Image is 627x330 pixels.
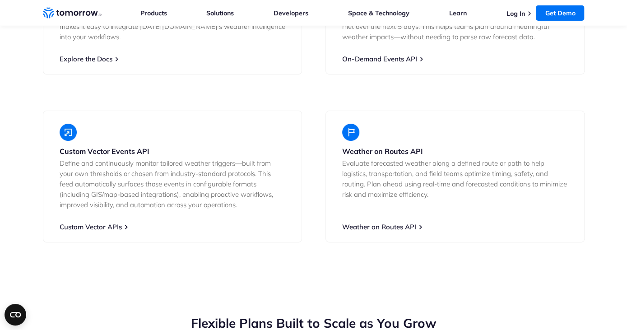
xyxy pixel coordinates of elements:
[449,9,467,17] a: Learn
[60,147,149,156] strong: Custom Vector Events API
[342,223,416,231] a: Weather on Routes API
[342,147,423,156] strong: Weather on Routes API
[274,9,308,17] a: Developers
[43,6,102,20] a: Home link
[5,304,26,325] button: Open CMP widget
[342,55,417,63] a: On-Demand Events API
[348,9,409,17] a: Space & Technology
[60,223,122,231] a: Custom Vector APIs
[60,158,285,210] p: Define and continuously monitor tailored weather triggers—built from your own thresholds or chose...
[536,5,584,21] a: Get Demo
[206,9,234,17] a: Solutions
[506,9,525,18] a: Log In
[60,55,112,63] a: Explore the Docs
[140,9,167,17] a: Products
[342,158,568,200] p: Evaluate forecasted weather along a defined route or path to help logistics, transportation, and ...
